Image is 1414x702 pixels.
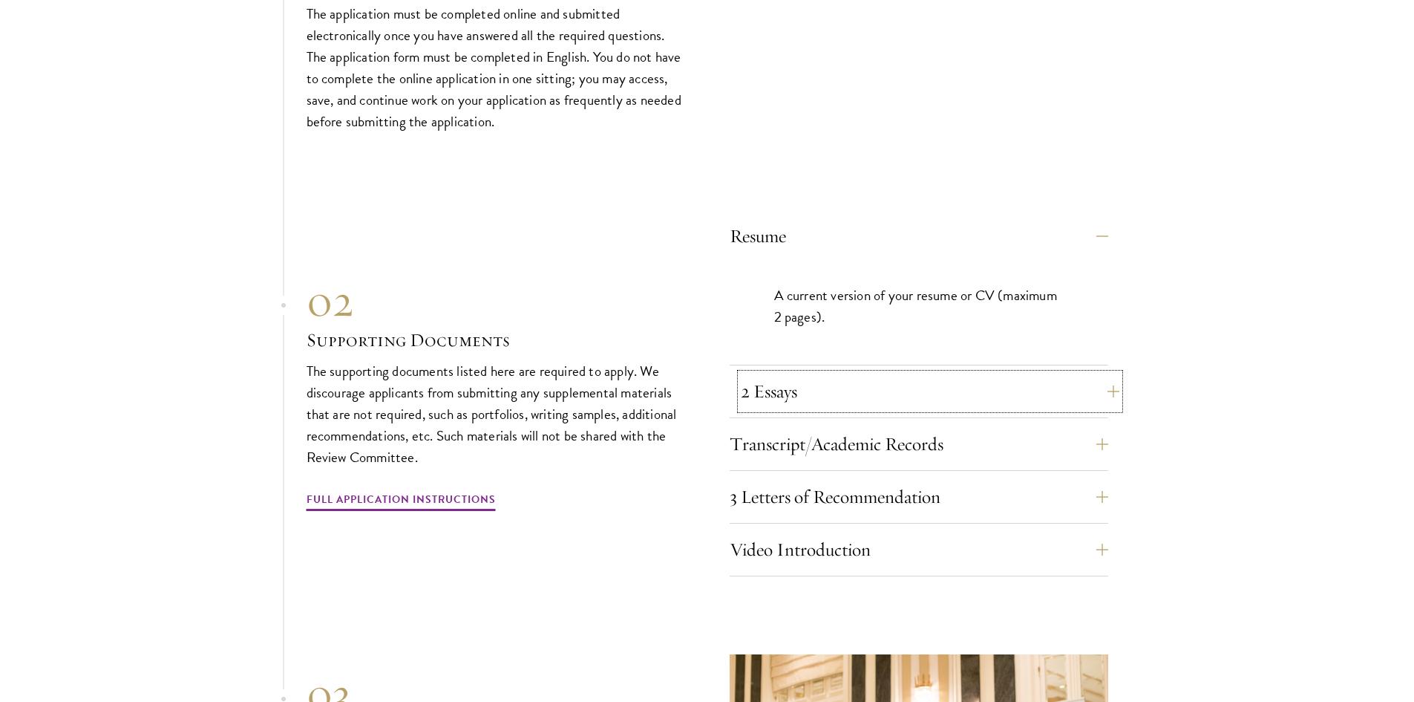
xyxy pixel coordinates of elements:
button: Video Introduction [730,532,1108,568]
button: Transcript/Academic Records [730,426,1108,462]
h3: Supporting Documents [307,328,685,353]
button: 3 Letters of Recommendation [730,479,1108,515]
button: Resume [730,218,1108,254]
a: Full Application Instructions [307,490,496,513]
p: A current version of your resume or CV (maximum 2 pages). [774,285,1064,328]
p: The supporting documents listed here are required to apply. We discourage applicants from submitt... [307,360,685,468]
button: 2 Essays [741,374,1119,409]
p: The application must be completed online and submitted electronically once you have answered all ... [307,3,685,132]
div: 02 [307,274,685,328]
